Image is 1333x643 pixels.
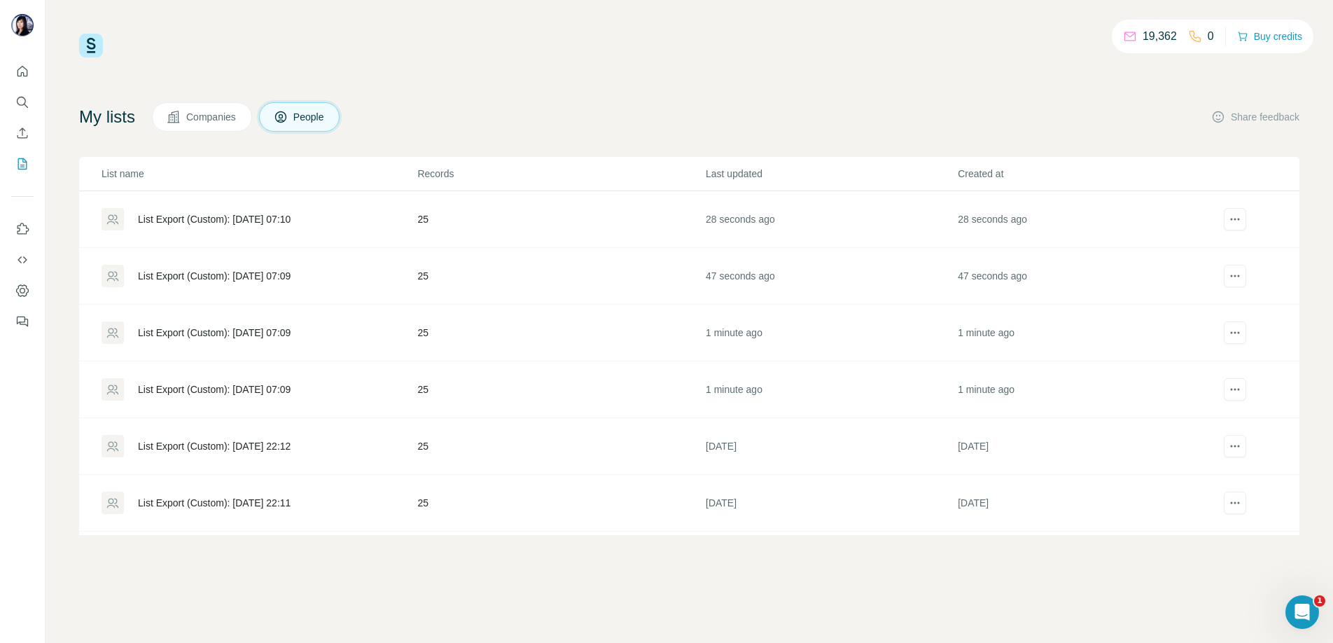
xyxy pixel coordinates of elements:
span: 1 [1314,595,1325,607]
td: 25 [417,248,705,305]
td: 28 seconds ago [957,191,1209,248]
span: People [293,110,326,124]
td: 25 [417,532,705,588]
td: 1 minute ago [957,361,1209,418]
td: 1 minute ago [705,361,957,418]
td: 25 [417,305,705,361]
button: actions [1224,321,1246,344]
div: List Export (Custom): [DATE] 22:11 [138,496,291,510]
p: Records [417,167,704,181]
img: Surfe Logo [79,34,103,57]
span: Companies [186,110,237,124]
td: 47 seconds ago [705,248,957,305]
button: actions [1224,208,1246,230]
button: Dashboard [11,278,34,303]
td: [DATE] [957,418,1209,475]
td: 28 seconds ago [705,191,957,248]
td: 1 minute ago [705,305,957,361]
button: Use Surfe API [11,247,34,272]
td: 25 [417,475,705,532]
div: List Export (Custom): [DATE] 22:12 [138,439,291,453]
button: Search [11,90,34,115]
p: 19,362 [1143,28,1177,45]
p: Last updated [706,167,956,181]
td: [DATE] [957,475,1209,532]
td: 47 seconds ago [957,248,1209,305]
iframe: Intercom live chat [1285,595,1319,629]
td: 25 [417,361,705,418]
button: actions [1224,492,1246,514]
p: Created at [958,167,1208,181]
button: Quick start [11,59,34,84]
h4: My lists [79,106,135,128]
button: Share feedback [1211,110,1299,124]
div: List Export (Custom): [DATE] 07:10 [138,212,291,226]
td: 25 [417,191,705,248]
button: My lists [11,151,34,177]
div: List Export (Custom): [DATE] 07:09 [138,269,291,283]
button: actions [1224,265,1246,287]
p: 0 [1208,28,1214,45]
div: List Export (Custom): [DATE] 07:09 [138,326,291,340]
p: List name [102,167,416,181]
div: List Export (Custom): [DATE] 07:09 [138,382,291,396]
button: Buy credits [1237,27,1302,46]
img: Avatar [11,14,34,36]
td: [DATE] [957,532,1209,588]
button: actions [1224,378,1246,401]
td: [DATE] [705,532,957,588]
button: Feedback [11,309,34,334]
td: [DATE] [705,418,957,475]
button: actions [1224,435,1246,457]
td: 25 [417,418,705,475]
button: Use Surfe on LinkedIn [11,216,34,242]
td: [DATE] [705,475,957,532]
td: 1 minute ago [957,305,1209,361]
button: Enrich CSV [11,120,34,146]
